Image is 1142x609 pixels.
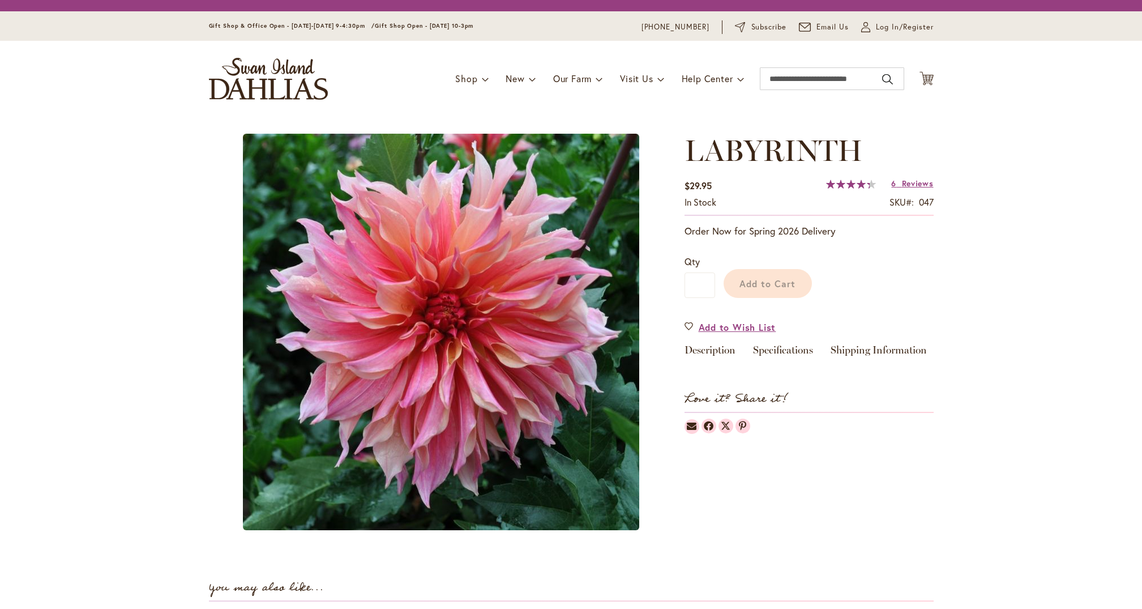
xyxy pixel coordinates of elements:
div: 047 [919,196,934,209]
span: Add to Wish List [699,321,776,334]
a: Description [685,345,735,361]
div: Detailed Product Info [685,345,934,361]
img: main product photo [243,134,639,530]
a: Specifications [753,345,813,361]
span: Gift Shop & Office Open - [DATE]-[DATE] 9-4:30pm / [209,22,375,29]
span: $29.95 [685,180,712,191]
span: New [506,73,524,84]
a: 6 Reviews [891,178,933,189]
strong: You may also like... [209,578,324,597]
a: Dahlias on Twitter [718,419,733,433]
span: Shop [455,73,477,84]
span: In stock [685,196,716,208]
a: Dahlias on Pinterest [735,419,750,433]
span: Reviews [902,178,934,189]
strong: Love it? Share it! [685,390,788,408]
button: Search [882,70,892,88]
a: Dahlias on Facebook [702,419,716,433]
span: Help Center [682,73,733,84]
span: Gift Shop Open - [DATE] 10-3pm [375,22,473,29]
div: Availability [685,196,716,209]
span: Log In/Register [876,22,934,33]
p: Order Now for Spring 2026 Delivery [685,224,934,238]
span: Email Us [816,22,849,33]
span: Subscribe [751,22,787,33]
a: Shipping Information [831,345,927,361]
span: Visit Us [620,73,653,84]
span: Qty [685,255,700,267]
a: Add to Wish List [685,321,776,334]
a: [PHONE_NUMBER] [641,22,710,33]
a: Email Us [799,22,849,33]
span: LABYRINTH [685,133,862,168]
strong: SKU [889,196,914,208]
a: Log In/Register [861,22,934,33]
div: 87% [826,180,876,189]
a: Subscribe [735,22,786,33]
span: 6 [891,178,896,189]
a: store logo [209,58,328,100]
span: Our Farm [553,73,592,84]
